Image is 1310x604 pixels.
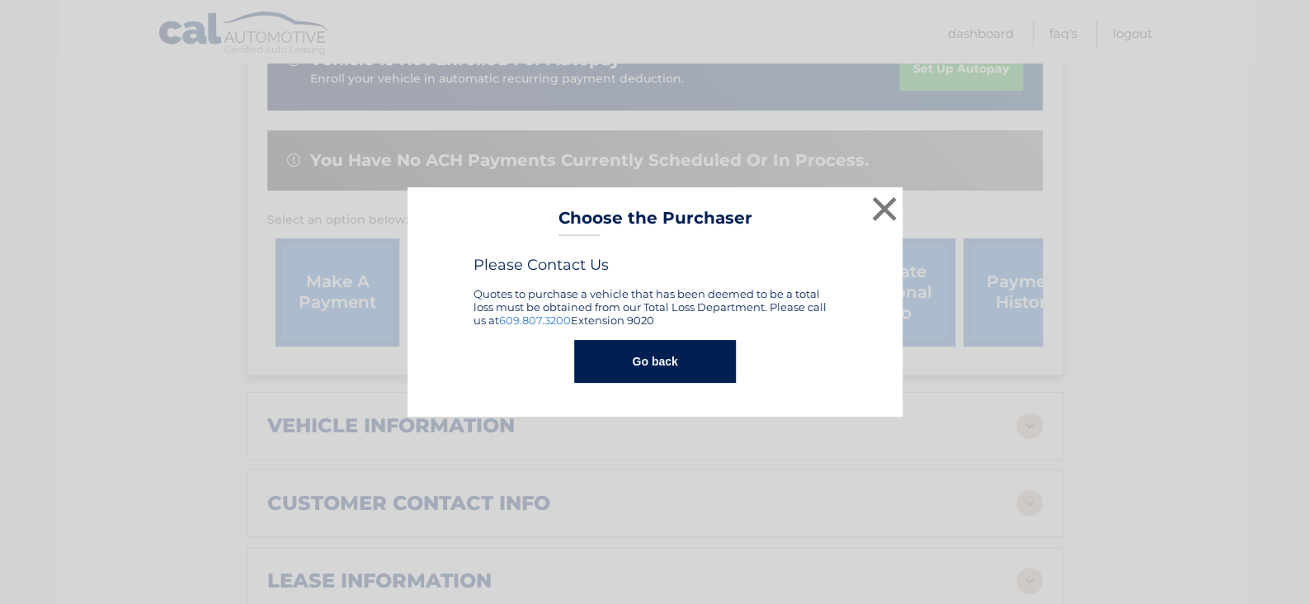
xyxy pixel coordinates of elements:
[474,256,836,327] div: Quotes to purchase a vehicle that has been deemed to be a total loss must be obtained from our To...
[868,192,901,225] button: ×
[499,314,571,327] a: 609.807.3200
[574,340,735,383] button: Go back
[474,256,836,274] h4: Please Contact Us
[558,208,752,237] h3: Choose the Purchaser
